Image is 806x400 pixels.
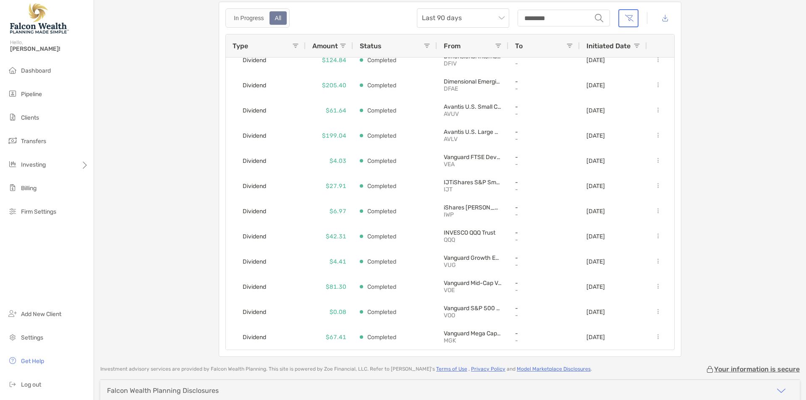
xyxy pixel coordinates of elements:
[444,179,502,186] p: IJTiShares S&P Small-Cap 600 Growth ETF
[107,387,219,395] div: Falcon Wealth Planning Disclosures
[243,129,266,143] span: Dividend
[436,366,467,372] a: Terms of Use
[444,337,502,344] p: MGK
[243,330,266,344] span: Dividend
[21,208,56,215] span: Firm Settings
[444,154,502,161] p: Vanguard FTSE Developed Markets ETF
[515,154,573,161] p: -
[367,55,396,65] p: Completed
[21,185,37,192] span: Billing
[367,80,396,91] p: Completed
[243,78,266,92] span: Dividend
[444,136,502,143] p: AVLV
[515,280,573,287] p: -
[367,282,396,292] p: Completed
[367,156,396,166] p: Completed
[10,3,69,34] img: Falcon Wealth Planning Logo
[367,256,396,267] p: Completed
[586,258,605,265] p: [DATE]
[586,233,605,240] p: [DATE]
[444,261,502,269] p: VUG
[229,12,269,24] div: In Progress
[515,110,573,118] p: -
[21,358,44,365] span: Get Help
[618,9,639,27] button: Clear filters
[515,42,523,50] span: To
[444,204,502,211] p: iShares Russell Mid-Cap Growth ETF
[8,206,18,216] img: firm-settings icon
[21,311,61,318] span: Add New Client
[515,337,573,344] p: -
[515,204,573,211] p: -
[444,305,502,312] p: Vanguard S&P 500 ETF
[515,128,573,136] p: -
[8,183,18,193] img: billing icon
[586,183,605,190] p: [DATE]
[586,157,605,165] p: [DATE]
[8,65,18,75] img: dashboard icon
[21,114,39,121] span: Clients
[444,110,502,118] p: AVUV
[367,105,396,116] p: Completed
[8,159,18,169] img: investing icon
[243,104,266,118] span: Dividend
[8,89,18,99] img: pipeline icon
[444,60,502,67] p: DFIV
[515,254,573,261] p: -
[312,42,338,50] span: Amount
[326,332,346,342] p: $67.41
[444,312,502,319] p: VOO
[8,136,18,146] img: transfers icon
[322,80,346,91] p: $205.40
[225,8,290,28] div: segmented control
[714,365,800,373] p: Your information is secure
[233,42,248,50] span: Type
[444,186,502,193] p: IJT
[322,131,346,141] p: $199.04
[586,57,605,64] p: [DATE]
[444,85,502,92] p: DFAE
[444,229,502,236] p: INVESCO QQQ Trust
[367,231,396,242] p: Completed
[8,112,18,122] img: clients icon
[21,91,42,98] span: Pipeline
[360,42,382,50] span: Status
[515,78,573,85] p: -
[21,161,46,168] span: Investing
[586,42,631,50] span: Initiated Date
[515,312,573,319] p: -
[330,256,346,267] p: $4.41
[21,381,41,388] span: Log out
[444,236,502,243] p: QQQ
[444,280,502,287] p: Vanguard Mid-Cap Value ETF
[515,330,573,337] p: -
[586,107,605,114] p: [DATE]
[270,12,286,24] div: All
[515,229,573,236] p: -
[586,283,605,290] p: [DATE]
[515,305,573,312] p: -
[444,103,502,110] p: Avantis U.S. Small Cap Value ETF
[322,55,346,65] p: $124.84
[21,138,46,145] span: Transfers
[515,103,573,110] p: -
[444,287,502,294] p: VOE
[444,128,502,136] p: Avantis U.S. Large Cap Value ETF
[367,131,396,141] p: Completed
[8,356,18,366] img: get-help icon
[471,366,505,372] a: Privacy Policy
[326,181,346,191] p: $27.91
[21,334,43,341] span: Settings
[367,181,396,191] p: Completed
[243,305,266,319] span: Dividend
[586,308,605,316] p: [DATE]
[326,105,346,116] p: $61.64
[586,334,605,341] p: [DATE]
[243,230,266,243] span: Dividend
[515,211,573,218] p: -
[8,332,18,342] img: settings icon
[326,282,346,292] p: $81.30
[243,255,266,269] span: Dividend
[444,161,502,168] p: VEA
[444,254,502,261] p: Vanguard Growth ETF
